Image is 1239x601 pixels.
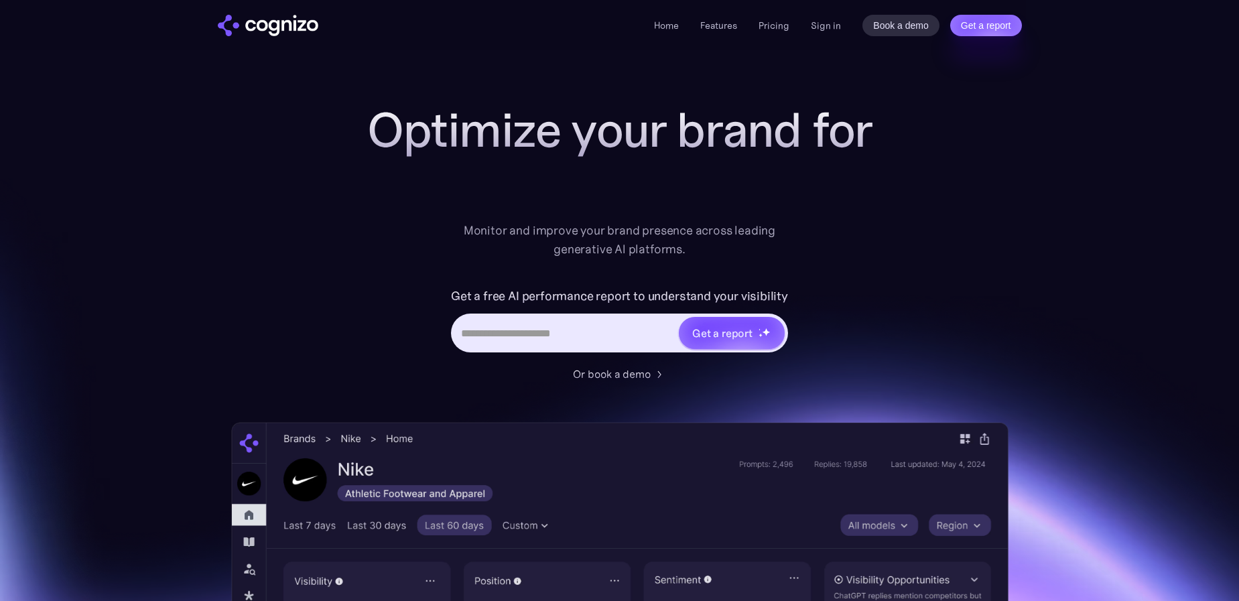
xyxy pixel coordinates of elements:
[218,15,318,36] a: home
[218,15,318,36] img: cognizo logo
[677,316,786,350] a: Get a reportstarstarstar
[455,221,785,259] div: Monitor and improve your brand presence across leading generative AI platforms.
[862,15,939,36] a: Book a demo
[352,103,888,157] h1: Optimize your brand for
[762,328,771,336] img: star
[950,15,1022,36] a: Get a report
[692,325,753,341] div: Get a report
[759,328,761,330] img: star
[654,19,679,31] a: Home
[451,285,788,307] label: Get a free AI performance report to understand your visibility
[759,333,763,338] img: star
[451,285,788,359] form: Hero URL Input Form
[811,17,841,34] a: Sign in
[759,19,789,31] a: Pricing
[573,366,667,382] a: Or book a demo
[573,366,651,382] div: Or book a demo
[700,19,737,31] a: Features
